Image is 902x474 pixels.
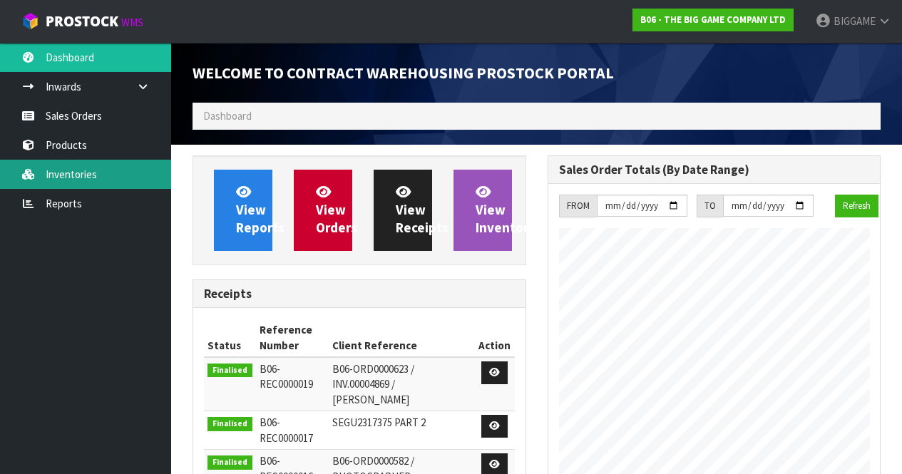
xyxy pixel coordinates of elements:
[396,183,449,237] span: View Receipts
[453,170,512,251] a: ViewInventory
[256,319,329,357] th: Reference Number
[260,362,313,391] span: B06-REC0000019
[203,109,252,123] span: Dashboard
[236,183,285,237] span: View Reports
[559,163,870,177] h3: Sales Order Totals (By Date Range)
[207,455,252,470] span: Finalised
[332,416,426,429] span: SEGU2317375 PART 2
[329,319,475,357] th: Client Reference
[476,183,535,237] span: View Inventory
[294,170,352,251] a: ViewOrders
[260,416,313,444] span: B06-REC0000017
[204,287,515,301] h3: Receipts
[640,14,786,26] strong: B06 - THE BIG GAME COMPANY LTD
[697,195,723,217] div: TO
[834,14,876,28] span: BIGGAME
[475,319,514,357] th: Action
[316,183,357,237] span: View Orders
[559,195,597,217] div: FROM
[374,170,432,251] a: ViewReceipts
[46,12,118,31] span: ProStock
[835,195,878,217] button: Refresh
[204,319,256,357] th: Status
[21,12,39,30] img: cube-alt.png
[332,362,414,406] span: B06-ORD0000623 / INV.00004869 / [PERSON_NAME]
[207,364,252,378] span: Finalised
[214,170,272,251] a: ViewReports
[207,417,252,431] span: Finalised
[121,16,143,29] small: WMS
[193,63,614,83] span: Welcome to Contract Warehousing ProStock Portal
